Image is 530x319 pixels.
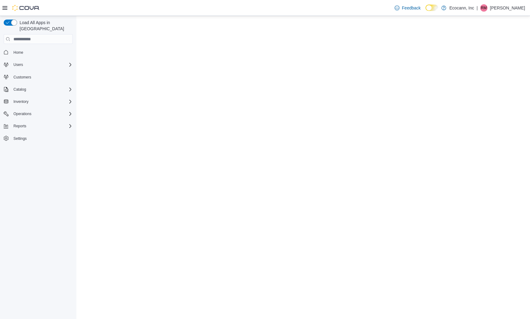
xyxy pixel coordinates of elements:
[13,87,26,92] span: Catalog
[11,74,34,81] a: Customers
[11,86,73,93] span: Catalog
[477,4,478,12] p: |
[481,4,487,12] span: RM
[12,5,40,11] img: Cova
[11,135,73,142] span: Settings
[1,48,75,56] button: Home
[13,136,27,141] span: Settings
[4,45,73,159] nav: Complex example
[1,60,75,69] button: Users
[11,73,73,81] span: Customers
[17,20,73,32] span: Load All Apps in [GEOGRAPHIC_DATA]
[11,98,31,105] button: Inventory
[1,134,75,143] button: Settings
[11,61,73,68] span: Users
[1,73,75,82] button: Customers
[11,122,73,130] span: Reports
[1,97,75,106] button: Inventory
[480,4,488,12] div: Ray Markland
[11,122,29,130] button: Reports
[11,86,28,93] button: Catalog
[402,5,421,11] span: Feedback
[13,99,28,104] span: Inventory
[13,50,23,55] span: Home
[1,85,75,94] button: Catalog
[392,2,423,14] a: Feedback
[1,122,75,130] button: Reports
[11,48,73,56] span: Home
[11,110,73,118] span: Operations
[13,111,31,116] span: Operations
[13,75,31,80] span: Customers
[11,98,73,105] span: Inventory
[11,135,29,142] a: Settings
[13,124,26,129] span: Reports
[449,4,474,12] p: Ecocann, Inc
[11,61,25,68] button: Users
[1,110,75,118] button: Operations
[11,49,26,56] a: Home
[13,62,23,67] span: Users
[11,110,34,118] button: Operations
[425,5,438,11] input: Dark Mode
[490,4,525,12] p: [PERSON_NAME]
